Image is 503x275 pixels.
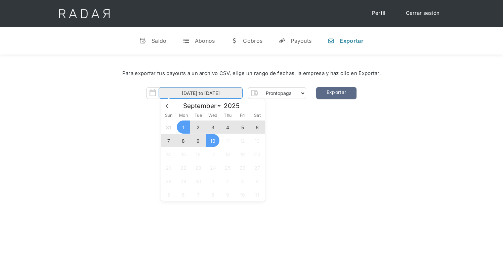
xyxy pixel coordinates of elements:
span: September 24, 2025 [206,161,219,174]
span: September 28, 2025 [162,174,175,187]
span: September 5, 2025 [236,121,249,134]
div: w [231,37,238,44]
span: Sun [161,113,176,118]
span: September 21, 2025 [162,161,175,174]
span: October 8, 2025 [206,188,219,201]
div: Saldo [152,37,167,44]
span: September 16, 2025 [192,147,205,161]
span: September 7, 2025 [162,134,175,147]
span: September 4, 2025 [221,121,234,134]
span: September 3, 2025 [206,121,219,134]
span: Tue [191,113,206,118]
div: Exportar [340,37,363,44]
span: Wed [206,113,220,118]
span: September 9, 2025 [192,134,205,147]
span: October 10, 2025 [236,188,249,201]
div: Cobros [243,37,262,44]
span: Mon [176,113,191,118]
div: Abonos [195,37,215,44]
span: October 9, 2025 [221,188,234,201]
div: Payouts [291,37,311,44]
span: August 31, 2025 [162,121,175,134]
span: October 7, 2025 [192,188,205,201]
a: Cerrar sesión [399,7,447,20]
span: Fri [235,113,250,118]
span: September 8, 2025 [177,134,190,147]
span: September 11, 2025 [221,134,234,147]
span: September 14, 2025 [162,147,175,161]
span: September 12, 2025 [236,134,249,147]
span: September 10, 2025 [206,134,219,147]
div: y [279,37,285,44]
span: October 3, 2025 [236,174,249,187]
span: September 18, 2025 [221,147,234,161]
span: September 1, 2025 [177,121,190,134]
span: October 5, 2025 [162,188,175,201]
span: September 15, 2025 [177,147,190,161]
span: September 2, 2025 [192,121,205,134]
a: Perfil [365,7,392,20]
span: October 11, 2025 [251,188,264,201]
div: Para exportar tus payouts a un archivo CSV, elige un rango de fechas, la empresa y haz clic en Ex... [20,70,483,77]
form: Form [146,87,306,99]
span: October 4, 2025 [251,174,264,187]
span: September 25, 2025 [221,161,234,174]
span: September 20, 2025 [251,147,264,161]
span: October 2, 2025 [221,174,234,187]
span: September 27, 2025 [251,161,264,174]
a: Exportar [316,87,357,99]
div: v [139,37,146,44]
span: September 22, 2025 [177,161,190,174]
select: Month [180,102,222,110]
span: Thu [220,113,235,118]
div: t [183,37,190,44]
span: September 29, 2025 [177,174,190,187]
span: October 6, 2025 [177,188,190,201]
div: n [328,37,334,44]
span: September 13, 2025 [251,134,264,147]
input: Year [222,102,246,110]
span: September 6, 2025 [251,121,264,134]
span: September 30, 2025 [192,174,205,187]
span: September 19, 2025 [236,147,249,161]
span: October 1, 2025 [206,174,219,187]
span: September 17, 2025 [206,147,219,161]
span: September 26, 2025 [236,161,249,174]
span: Sat [250,113,265,118]
span: September 23, 2025 [192,161,205,174]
